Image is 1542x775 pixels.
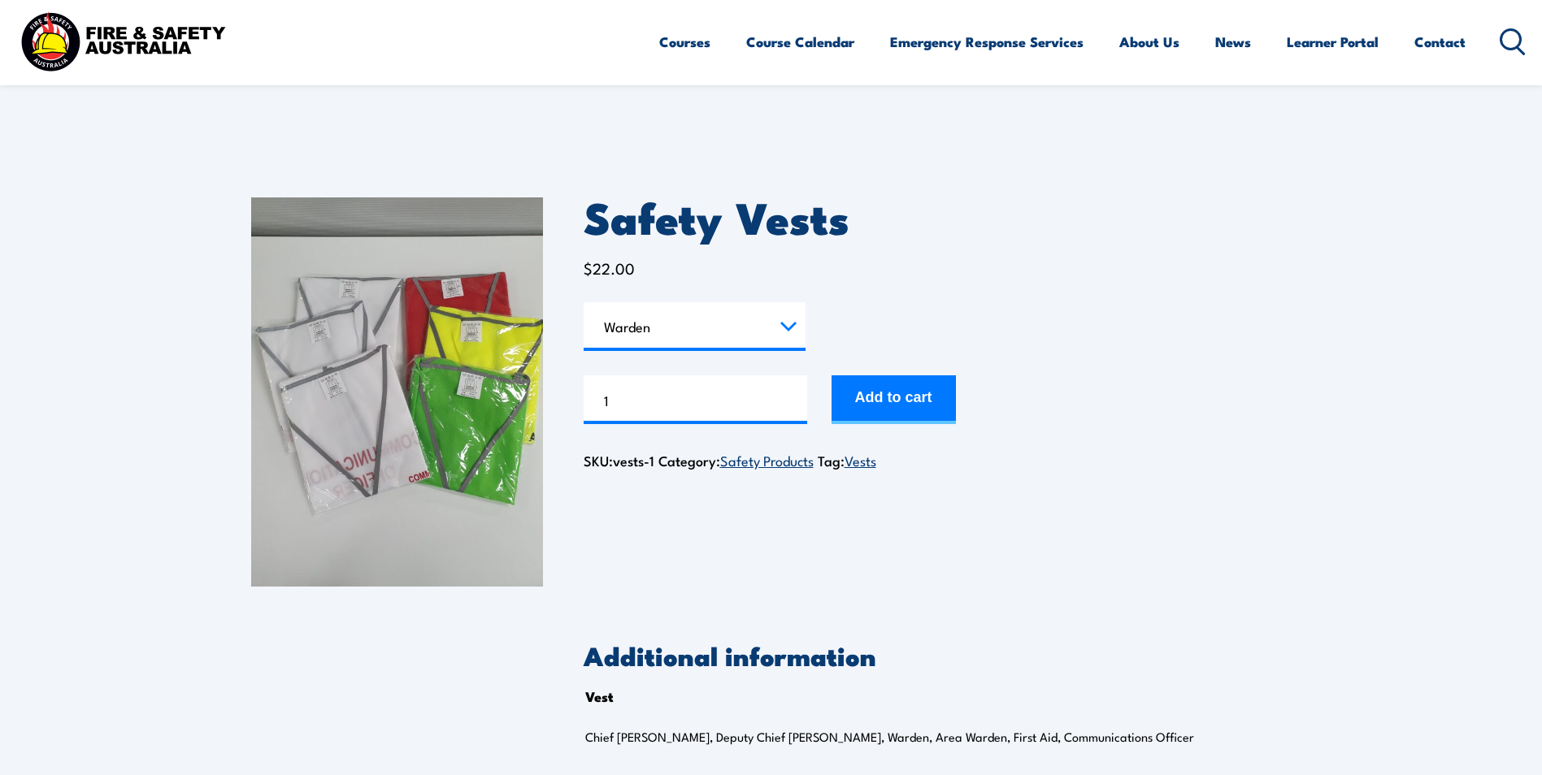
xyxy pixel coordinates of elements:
[584,257,593,279] span: $
[251,197,543,587] img: Safety Vests
[585,684,614,708] th: Vest
[584,643,1292,666] h2: Additional information
[832,375,956,424] button: Add to cart
[584,450,654,470] span: SKU:
[845,450,876,470] a: Vests
[658,450,814,470] span: Category:
[818,450,876,470] span: Tag:
[585,729,1239,745] p: Chief [PERSON_NAME], Deputy Chief [PERSON_NAME], Warden, Area Warden, First Aid, Communications O...
[1119,20,1179,63] a: About Us
[746,20,854,63] a: Course Calendar
[890,20,1084,63] a: Emergency Response Services
[1215,20,1251,63] a: News
[584,257,635,279] bdi: 22.00
[1287,20,1379,63] a: Learner Portal
[720,450,814,470] a: Safety Products
[1414,20,1466,63] a: Contact
[584,375,807,424] input: Product quantity
[584,197,1292,236] h1: Safety Vests
[659,20,710,63] a: Courses
[613,450,654,470] span: vests-1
